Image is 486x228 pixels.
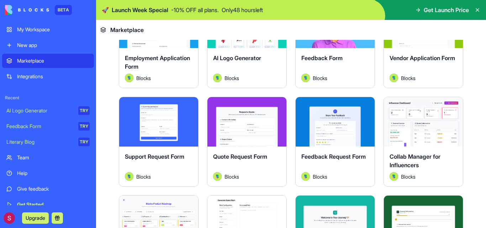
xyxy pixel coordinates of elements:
img: Avatar [213,172,222,181]
span: Support Request Form [125,153,184,160]
div: Marketplace [17,57,90,64]
div: BETA [55,5,72,15]
div: My Workspace [17,26,90,33]
button: Upgrade [22,212,49,224]
span: Feedback Form [301,54,343,62]
span: Marketplace [110,26,144,34]
div: AI Logo Generator [6,107,73,114]
span: Feedback Request Form [301,153,366,160]
a: Upgrade [22,214,49,221]
span: Vendor Application Form [390,54,455,62]
a: Feedback FormTRY [2,119,94,133]
div: Get Started [17,201,90,208]
a: Quote Request FormAvatarBlocks [207,97,287,187]
span: Launch Week Special [112,6,168,14]
div: Give feedback [17,185,90,192]
span: 🚀 [102,6,109,14]
img: Avatar [213,74,222,82]
img: Avatar [125,172,133,181]
div: New app [17,42,90,49]
div: Help [17,170,90,177]
a: Marketplace [2,54,94,68]
span: AI Logo Generator [213,54,261,62]
a: AI Logo GeneratorTRY [2,104,94,118]
a: Give feedback [2,182,94,196]
span: Blocks [136,74,151,82]
div: Integrations [17,73,90,80]
span: Get Launch Price [424,6,469,14]
div: Literary Blog [6,138,73,145]
img: Avatar [390,172,398,181]
div: TRY [78,122,90,131]
span: Blocks [224,173,239,180]
a: My Workspace [2,22,94,37]
span: Blocks [313,173,327,180]
span: Blocks [401,173,416,180]
span: Blocks [313,74,327,82]
a: Integrations [2,69,94,84]
span: Blocks [401,74,416,82]
a: New app [2,38,94,52]
div: TRY [78,138,90,146]
span: Collab Manager for Influencers [390,153,440,169]
a: BETA [5,5,72,15]
img: ACg8ocIBe7Fxjy-wbdYJJrwBUBT78bK4XVqI_LCW2PUX2SgbkvUvhw=s96-c [4,212,15,224]
span: Quote Request Form [213,153,267,160]
img: Avatar [301,172,310,181]
span: Recent [2,95,94,101]
a: Feedback Request FormAvatarBlocks [295,97,375,187]
a: Team [2,150,94,165]
div: TRY [78,106,90,115]
a: Collab Manager for InfluencersAvatarBlocks [384,97,463,187]
p: Only 48 hours left [222,6,263,14]
img: logo [5,5,49,15]
a: Literary BlogTRY [2,135,94,149]
div: Team [17,154,90,161]
span: Blocks [224,74,239,82]
p: - 10 % OFF all plans. [171,6,219,14]
img: Avatar [390,74,398,82]
span: Blocks [136,173,151,180]
img: Avatar [301,74,310,82]
a: Get Started [2,197,94,212]
a: Support Request FormAvatarBlocks [119,97,199,187]
span: Employment Application Form [125,54,190,70]
a: Help [2,166,94,180]
div: Feedback Form [6,123,73,130]
img: Avatar [125,74,133,82]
